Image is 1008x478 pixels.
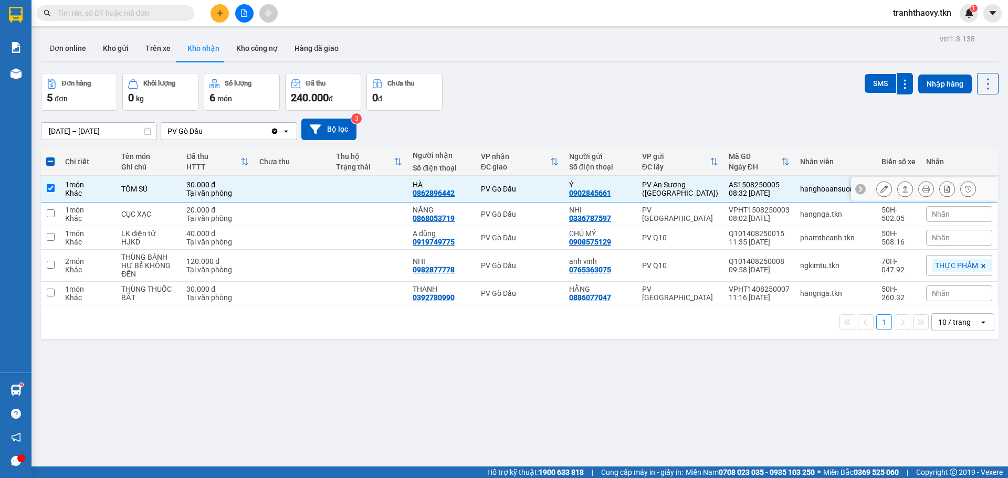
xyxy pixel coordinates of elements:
[413,189,455,197] div: 0862896442
[143,80,175,87] div: Khối lượng
[121,185,176,193] div: TÔM SÚ
[988,8,997,18] span: caret-down
[723,148,795,176] th: Toggle SortBy
[265,9,272,17] span: aim
[366,73,443,111] button: Chưa thu0đ
[10,385,22,396] img: warehouse-icon
[378,94,382,103] span: đ
[481,233,559,242] div: PV Gò Dầu
[58,7,182,19] input: Tìm tên, số ĐT hoặc mã đơn
[601,466,683,478] span: Cung cấp máy in - giấy in:
[729,285,790,293] div: VPHT1408250007
[121,229,176,238] div: LK điện tử
[979,318,988,326] svg: open
[65,157,111,166] div: Chi tiết
[932,289,950,298] span: Nhãn
[642,233,718,242] div: PV Q10
[186,189,249,197] div: Tại văn phòng
[186,285,249,293] div: 30.000 đ
[476,148,564,176] th: Toggle SortBy
[972,5,975,12] span: 1
[270,127,279,135] svg: Clear value
[186,152,240,161] div: Đã thu
[167,126,203,136] div: PV Gò Dầu
[964,8,974,18] img: icon-new-feature
[65,238,111,246] div: Khác
[65,229,111,238] div: 1 món
[216,9,224,17] span: plus
[62,80,91,87] div: Đơn hàng
[372,91,378,104] span: 0
[94,36,137,61] button: Kho gửi
[413,238,455,246] div: 0919749775
[186,180,249,189] div: 30.000 đ
[800,233,871,242] div: phamtheanh.tkn
[387,80,414,87] div: Chưa thu
[413,265,455,274] div: 0982877778
[10,68,22,79] img: warehouse-icon
[413,206,470,214] div: NĂNG
[935,261,978,270] span: THỰC PHẨM
[413,164,470,172] div: Số điện thoại
[983,4,1002,23] button: caret-down
[204,126,205,136] input: Selected PV Gò Dầu.
[950,469,957,476] span: copyright
[592,466,593,478] span: |
[136,94,144,103] span: kg
[729,180,790,189] div: AS1508250005
[128,91,134,104] span: 0
[186,293,249,302] div: Tại văn phòng
[569,180,632,189] div: Ý
[800,261,871,270] div: ngkimtu.tkn
[65,180,111,189] div: 1 món
[642,152,710,161] div: VP gửi
[65,285,111,293] div: 1 món
[729,206,790,214] div: VPHT1508250003
[729,265,790,274] div: 09:58 [DATE]
[481,289,559,298] div: PV Gò Dầu
[637,148,723,176] th: Toggle SortBy
[881,257,916,274] div: 70H-047.92
[11,456,21,466] span: message
[940,33,975,45] div: ver 1.8.138
[44,9,51,17] span: search
[876,181,892,197] div: Sửa đơn hàng
[413,151,470,160] div: Người nhận
[642,285,718,302] div: PV [GEOGRAPHIC_DATA]
[539,468,584,476] strong: 1900 633 818
[137,36,179,61] button: Trên xe
[413,229,470,238] div: A dũng
[41,123,156,140] input: Select a date range.
[211,4,229,23] button: plus
[865,74,896,93] button: SMS
[569,265,611,274] div: 0765363075
[881,229,916,246] div: 50H-508.16
[729,163,781,171] div: Ngày ĐH
[121,285,176,302] div: THÙNG THUỐC BẮT
[121,253,176,261] div: THÙNG BÁNH
[932,233,950,242] span: Nhãn
[11,409,21,419] span: question-circle
[800,157,871,166] div: Nhân viên
[65,189,111,197] div: Khác
[926,157,992,166] div: Nhãn
[569,285,632,293] div: HẰNG
[854,468,899,476] strong: 0369 525 060
[121,210,176,218] div: CỤC XẠC
[800,289,871,298] div: hangnga.tkn
[569,152,632,161] div: Người gửi
[481,210,559,218] div: PV Gò Dầu
[569,163,632,171] div: Số điện thoại
[186,257,249,265] div: 120.000 đ
[729,152,781,161] div: Mã GD
[286,36,347,61] button: Hàng đã giao
[179,36,228,61] button: Kho nhận
[642,180,718,197] div: PV An Sương ([GEOGRAPHIC_DATA])
[729,238,790,246] div: 11:35 [DATE]
[186,163,240,171] div: HTTT
[729,229,790,238] div: Q101408250015
[41,36,94,61] button: Đơn online
[331,148,407,176] th: Toggle SortBy
[481,152,550,161] div: VP nhận
[881,206,916,222] div: 50H-502.05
